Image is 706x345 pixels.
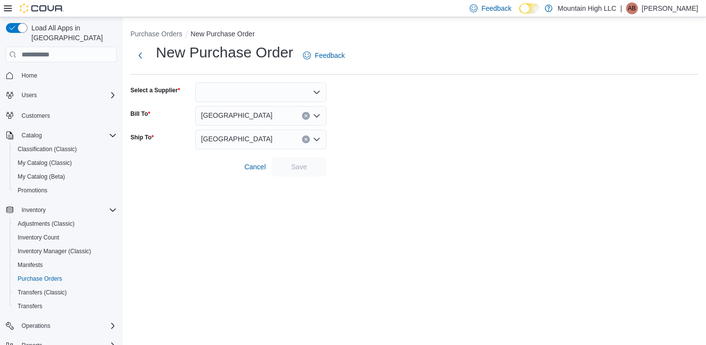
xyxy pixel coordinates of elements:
[18,220,75,228] span: Adjustments (Classic)
[22,72,37,80] span: Home
[519,3,540,14] input: Dark Mode
[18,289,67,296] span: Transfers (Classic)
[18,70,41,81] a: Home
[18,320,54,332] button: Operations
[18,145,77,153] span: Classification (Classic)
[14,287,71,298] a: Transfers (Classic)
[315,51,345,60] span: Feedback
[18,261,43,269] span: Manifests
[18,186,48,194] span: Promotions
[2,68,121,82] button: Home
[14,143,81,155] a: Classification (Classic)
[130,30,182,38] button: Purchase Orders
[18,302,42,310] span: Transfers
[10,299,121,313] button: Transfers
[191,30,255,38] button: New Purchase Order
[10,217,121,231] button: Adjustments (Classic)
[272,157,327,177] button: Save
[14,287,117,298] span: Transfers (Classic)
[14,245,95,257] a: Inventory Manager (Classic)
[201,109,273,121] span: [GEOGRAPHIC_DATA]
[14,157,117,169] span: My Catalog (Classic)
[18,89,41,101] button: Users
[2,129,121,142] button: Catalog
[2,203,121,217] button: Inventory
[313,135,321,143] button: Open list of options
[10,244,121,258] button: Inventory Manager (Classic)
[27,23,117,43] span: Load All Apps in [GEOGRAPHIC_DATA]
[291,162,307,172] span: Save
[10,286,121,299] button: Transfers (Classic)
[18,320,117,332] span: Operations
[14,171,69,183] a: My Catalog (Beta)
[18,69,117,81] span: Home
[18,173,65,181] span: My Catalog (Beta)
[557,2,616,14] p: Mountain High LLC
[10,170,121,184] button: My Catalog (Beta)
[18,159,72,167] span: My Catalog (Classic)
[14,259,117,271] span: Manifests
[620,2,622,14] p: |
[14,218,117,230] span: Adjustments (Classic)
[240,157,270,177] button: Cancel
[18,234,59,241] span: Inventory Count
[22,132,42,139] span: Catalog
[10,258,121,272] button: Manifests
[481,3,511,13] span: Feedback
[313,88,321,96] button: Open list of options
[18,89,117,101] span: Users
[18,130,117,141] span: Catalog
[22,91,37,99] span: Users
[14,232,63,243] a: Inventory Count
[14,273,66,285] a: Purchase Orders
[2,108,121,122] button: Customers
[18,109,117,121] span: Customers
[130,29,698,41] nav: An example of EuiBreadcrumbs
[18,204,117,216] span: Inventory
[130,133,154,141] label: Ship To
[10,184,121,197] button: Promotions
[14,259,47,271] a: Manifests
[313,112,321,120] button: Open list of options
[14,185,51,196] a: Promotions
[130,46,150,65] button: Next
[22,322,50,330] span: Operations
[18,130,46,141] button: Catalog
[14,300,117,312] span: Transfers
[626,2,638,14] div: Alexandra Buechler
[14,143,117,155] span: Classification (Classic)
[14,157,76,169] a: My Catalog (Classic)
[18,110,54,122] a: Customers
[10,231,121,244] button: Inventory Count
[14,245,117,257] span: Inventory Manager (Classic)
[642,2,698,14] p: [PERSON_NAME]
[201,133,273,145] span: [GEOGRAPHIC_DATA]
[299,46,349,65] a: Feedback
[10,142,121,156] button: Classification (Classic)
[10,272,121,286] button: Purchase Orders
[302,135,310,143] button: Clear input
[130,86,180,94] label: Select a Supplier
[14,171,117,183] span: My Catalog (Beta)
[2,319,121,333] button: Operations
[22,206,46,214] span: Inventory
[244,162,266,172] span: Cancel
[628,2,636,14] span: AB
[2,88,121,102] button: Users
[14,218,78,230] a: Adjustments (Classic)
[14,232,117,243] span: Inventory Count
[18,275,62,283] span: Purchase Orders
[22,112,50,120] span: Customers
[14,185,117,196] span: Promotions
[130,110,150,118] label: Bill To
[18,247,91,255] span: Inventory Manager (Classic)
[10,156,121,170] button: My Catalog (Classic)
[18,204,50,216] button: Inventory
[14,300,46,312] a: Transfers
[20,3,64,13] img: Cova
[14,273,117,285] span: Purchase Orders
[156,43,293,62] h1: New Purchase Order
[302,112,310,120] button: Clear input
